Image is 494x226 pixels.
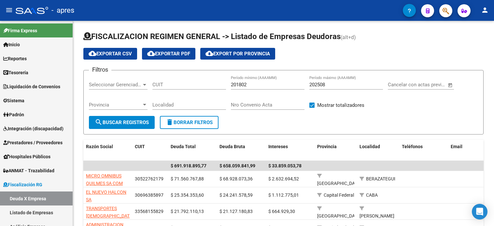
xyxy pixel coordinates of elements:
[481,6,489,14] mat-icon: person
[3,27,37,34] span: Firma Express
[317,181,361,186] span: [GEOGRAPHIC_DATA]
[147,51,190,57] span: Exportar PDF
[3,153,50,160] span: Hospitales Públicos
[171,209,204,214] span: $ 21.792.110,13
[219,192,253,198] span: $ 24.241.578,59
[217,140,266,161] datatable-header-cell: Deuda Bruta
[3,167,54,174] span: ANMAT - Trazabilidad
[86,144,113,149] span: Razón Social
[171,163,206,168] span: $ 691.918.895,77
[171,176,204,181] span: $ 71.560.767,88
[147,49,155,57] mat-icon: cloud_download
[166,120,213,125] span: Borrar Filtros
[315,140,357,161] datatable-header-cell: Provincia
[219,209,253,214] span: $ 21.127.180,83
[200,48,275,60] button: Export por Provincia
[268,144,288,149] span: Intereses
[268,176,299,181] span: $ 2.632.694,52
[89,49,96,57] mat-icon: cloud_download
[219,176,253,181] span: $ 68.928.073,36
[3,139,63,146] span: Prestadores / Proveedores
[3,97,24,104] span: Sistema
[83,140,132,161] datatable-header-cell: Razón Social
[317,101,364,109] span: Mostrar totalizadores
[95,120,149,125] span: Buscar Registros
[135,192,163,198] span: 30696385897
[3,83,60,90] span: Liquidación de Convenios
[219,144,245,149] span: Deuda Bruta
[5,6,13,14] mat-icon: menu
[399,140,448,161] datatable-header-cell: Teléfonos
[451,144,462,149] span: Email
[142,48,195,60] button: Exportar PDF
[89,51,132,57] span: Exportar CSV
[135,176,163,181] span: 30522762179
[324,192,354,198] span: Capital Federal
[360,213,394,219] span: [PERSON_NAME]
[171,192,204,198] span: $ 25.354.353,60
[357,140,399,161] datatable-header-cell: Localidad
[89,116,155,129] button: Buscar Registros
[360,144,380,149] span: Localidad
[132,140,168,161] datatable-header-cell: CUIT
[3,55,27,62] span: Reportes
[266,140,315,161] datatable-header-cell: Intereses
[205,51,270,57] span: Export por Provincia
[3,41,20,48] span: Inicio
[402,144,423,149] span: Teléfonos
[366,192,378,198] span: CABA
[268,192,299,198] span: $ 1.112.775,01
[86,173,123,193] span: MICRO OMNIBUS QUILMES SA COM IND Y FINANC
[51,3,74,18] span: - apres
[3,111,24,118] span: Padrón
[135,209,163,214] span: 33568155829
[95,118,103,126] mat-icon: search
[171,144,196,149] span: Deuda Total
[366,176,395,181] span: BERAZATEGUI
[268,209,295,214] span: $ 664.929,30
[160,116,219,129] button: Borrar Filtros
[89,65,111,74] h3: Filtros
[89,82,142,88] span: Seleccionar Gerenciador
[317,144,337,149] span: Provincia
[3,181,42,188] span: Fiscalización RG
[83,32,341,41] span: FISCALIZACION REGIMEN GENERAL -> Listado de Empresas Deudoras
[472,204,487,219] div: Open Intercom Messenger
[341,34,356,40] span: (alt+d)
[3,125,64,132] span: Integración (discapacidad)
[446,81,454,89] button: Open calendar
[86,190,126,202] span: EL NUEVO HALCON SA
[83,48,137,60] button: Exportar CSV
[3,69,28,76] span: Tesorería
[205,49,213,57] mat-icon: cloud_download
[268,163,302,168] span: $ 33.859.053,78
[168,140,217,161] datatable-header-cell: Deuda Total
[317,213,361,219] span: [GEOGRAPHIC_DATA]
[135,144,145,149] span: CUIT
[219,163,255,168] span: $ 658.059.841,99
[89,102,142,108] span: Provincia
[166,118,174,126] mat-icon: delete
